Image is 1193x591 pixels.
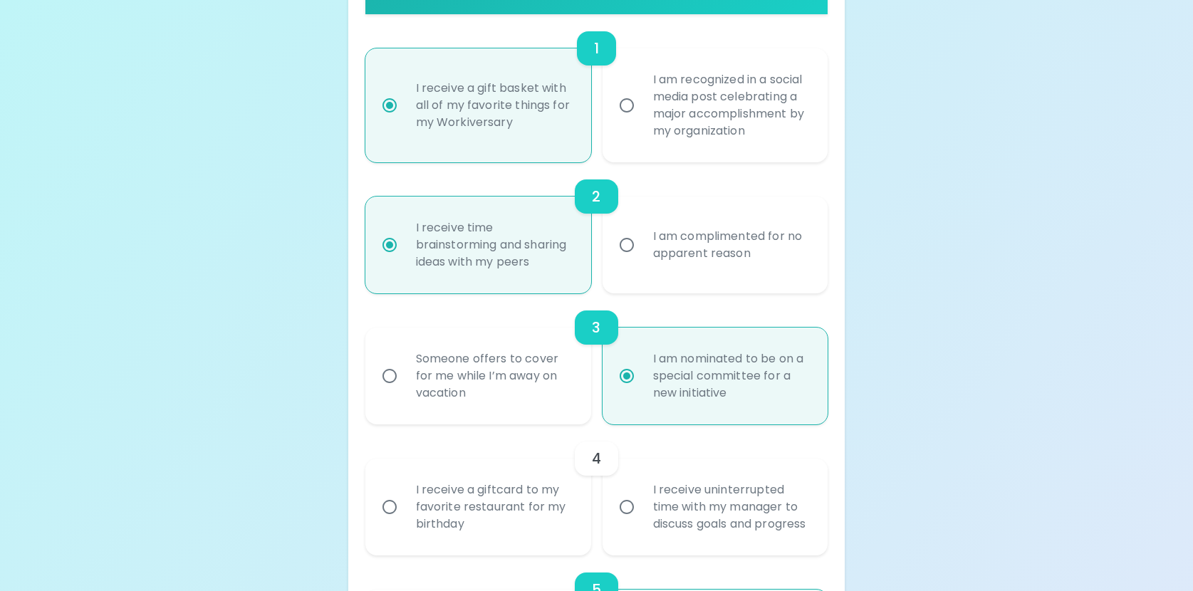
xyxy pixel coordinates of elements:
div: choice-group-check [365,14,828,162]
h6: 2 [592,185,600,208]
div: I am complimented for no apparent reason [642,211,820,279]
div: I receive a giftcard to my favorite restaurant for my birthday [405,464,583,550]
div: choice-group-check [365,162,828,293]
div: I am recognized in a social media post celebrating a major accomplishment by my organization [642,54,820,157]
h6: 4 [592,447,601,470]
div: choice-group-check [365,424,828,555]
div: choice-group-check [365,293,828,424]
h6: 3 [592,316,600,339]
div: I am nominated to be on a special committee for a new initiative [642,333,820,419]
h6: 1 [594,37,599,60]
div: I receive a gift basket with all of my favorite things for my Workiversary [405,63,583,148]
div: I receive uninterrupted time with my manager to discuss goals and progress [642,464,820,550]
div: I receive time brainstorming and sharing ideas with my peers [405,202,583,288]
div: Someone offers to cover for me while I’m away on vacation [405,333,583,419]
